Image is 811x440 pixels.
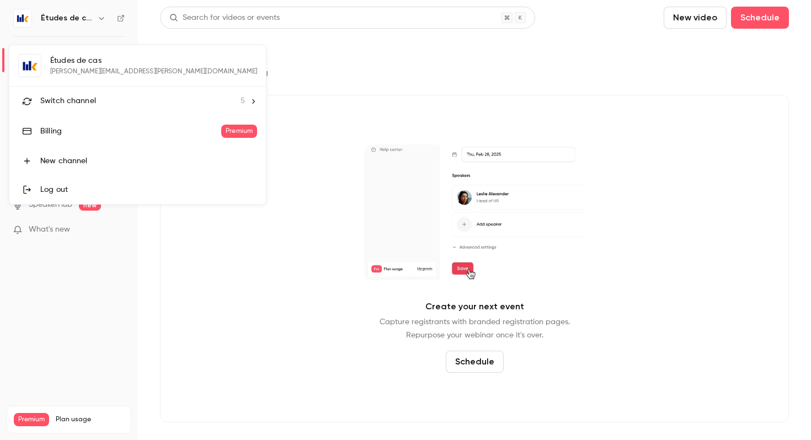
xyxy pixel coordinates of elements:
[40,155,257,167] div: New channel
[40,95,96,107] span: Switch channel
[221,125,257,138] span: Premium
[40,126,221,137] div: Billing
[241,95,245,107] span: 5
[40,184,257,195] div: Log out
